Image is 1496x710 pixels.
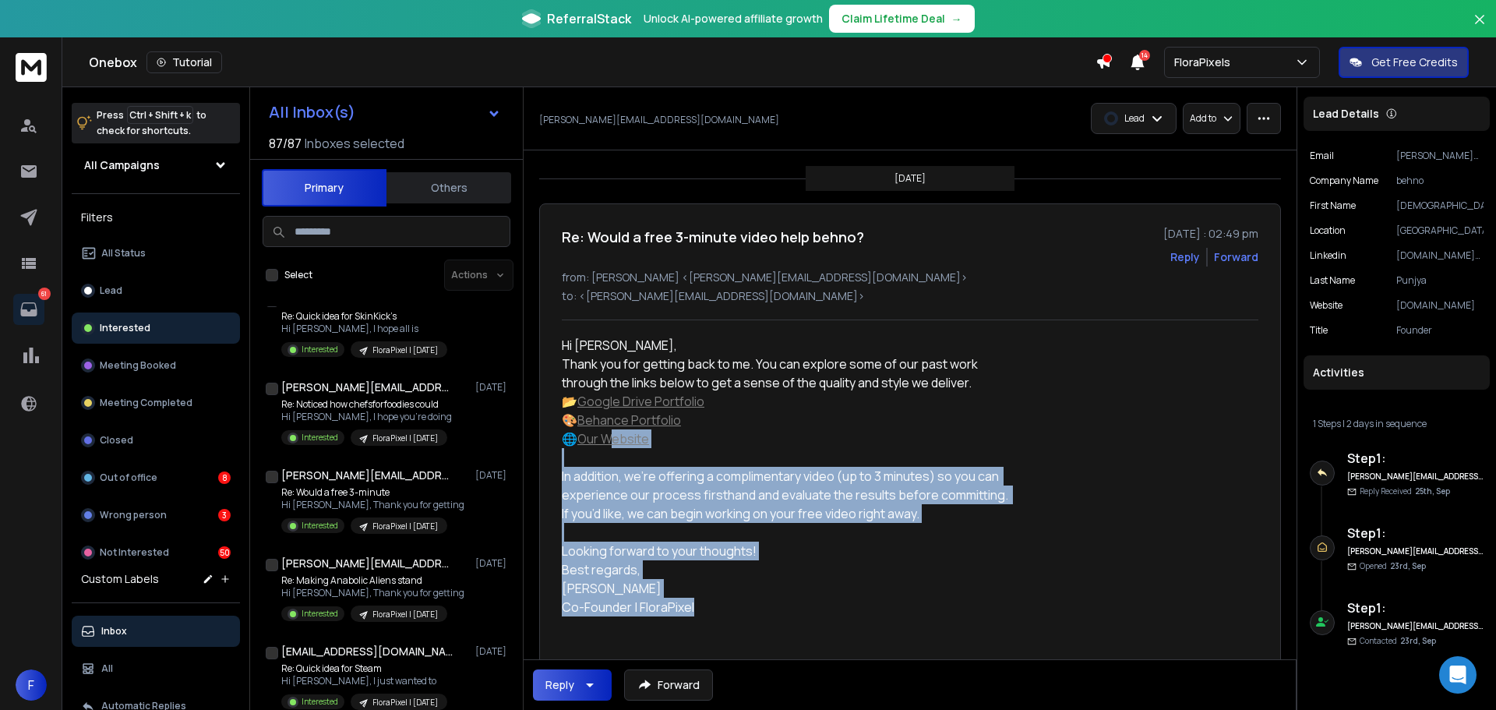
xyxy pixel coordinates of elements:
p: Hi [PERSON_NAME], I hope all is [281,323,447,335]
h6: [PERSON_NAME][EMAIL_ADDRESS][DOMAIN_NAME] [1347,471,1484,482]
p: All Status [101,247,146,260]
p: title [1310,324,1328,337]
p: Add to [1190,112,1216,125]
button: F [16,669,47,701]
button: Reply [1170,249,1200,265]
a: 61 [13,294,44,325]
button: All Inbox(s) [256,97,513,128]
p: [DATE] [475,381,510,394]
h6: Step 1 : [1347,524,1484,542]
p: [DATE] [475,469,510,482]
p: Email [1310,150,1334,162]
p: Re: Quick idea for Steam [281,662,447,675]
button: Inbox [72,616,240,647]
div: Forward [1214,249,1258,265]
p: Interested [302,432,338,443]
p: Re: Would a free 3-minute [281,486,464,499]
h6: Step 1 : [1347,449,1484,468]
div: Thank you for getting back to me. You can explore some of our past work through the links below t... [562,355,1017,392]
p: Company Name [1310,175,1378,187]
span: 25th, Sep [1415,486,1450,496]
p: Contacted [1360,635,1436,647]
button: Not Interested50 [72,537,240,568]
p: Hi [PERSON_NAME], I hope you're doing [281,411,452,423]
p: Lead Details [1313,106,1379,122]
h1: [PERSON_NAME][EMAIL_ADDRESS][DOMAIN_NAME] [281,380,453,395]
button: All [72,653,240,684]
p: Re: Noticed how chefsforfoodies could [281,398,452,411]
h1: [EMAIL_ADDRESS][DOMAIN_NAME] [281,644,453,659]
h3: Filters [72,207,240,228]
p: [DOMAIN_NAME][URL] [1396,249,1484,262]
p: Lead [1124,112,1145,125]
p: [DOMAIN_NAME] [1396,299,1484,312]
button: Tutorial [146,51,222,73]
button: Lead [72,275,240,306]
button: Interested [72,313,240,344]
p: [DEMOGRAPHIC_DATA] [1396,200,1484,212]
p: Hi [PERSON_NAME], I just wanted to [281,675,447,687]
h6: [PERSON_NAME][EMAIL_ADDRESS][DOMAIN_NAME] [1347,620,1484,632]
p: behno [1396,175,1484,187]
p: FloraPixel | [DATE] [372,433,438,444]
h1: [PERSON_NAME][EMAIL_ADDRESS][DOMAIN_NAME] [281,468,453,483]
p: FloraPixel | [DATE] [372,609,438,620]
p: Wrong person [100,509,167,521]
h6: Step 1 : [1347,599,1484,617]
p: Meeting Completed [100,397,192,409]
button: Reply [533,669,612,701]
p: FloraPixel | [DATE] [372,344,438,356]
div: Open Intercom Messenger [1439,656,1477,694]
p: Lead [100,284,122,297]
p: Inbox [101,625,127,638]
p: Re: Making Anabolic Aliens stand [281,574,464,587]
p: 61 [38,288,51,300]
p: [DATE] [475,557,510,570]
p: Out of office [100,472,157,484]
button: All Status [72,238,240,269]
div: 50 [218,546,231,559]
span: 23rd, Sep [1400,635,1436,646]
p: [DATE] [894,172,926,185]
p: location [1310,224,1346,237]
div: Activities [1304,355,1490,390]
p: to: <[PERSON_NAME][EMAIL_ADDRESS][DOMAIN_NAME]> [562,288,1258,304]
a: Behance Portfolio [577,412,681,429]
h6: [PERSON_NAME][EMAIL_ADDRESS][DOMAIN_NAME] [1347,546,1484,557]
p: Press to check for shortcuts. [97,108,206,139]
p: All [101,662,113,675]
p: Hi [PERSON_NAME], Thank you for getting [281,499,464,511]
button: Closed [72,425,240,456]
p: [DATE] [475,645,510,658]
span: → [951,11,962,26]
a: Our Website [577,430,649,447]
button: Meeting Completed [72,387,240,419]
button: All Campaigns [72,150,240,181]
p: website [1310,299,1343,312]
p: FloraPixel | [DATE] [372,697,438,708]
div: In addition, we’re offering a complimentary video (up to 3 minutes) so you can experience our pro... [562,467,1017,542]
p: Interested [100,322,150,334]
h1: [PERSON_NAME][EMAIL_ADDRESS][DOMAIN_NAME] [281,556,453,571]
button: Close banner [1470,9,1490,47]
h3: Custom Labels [81,571,159,587]
p: Get Free Credits [1371,55,1458,70]
p: Closed [100,434,133,447]
p: FloraPixels [1174,55,1237,70]
button: Others [386,171,511,205]
h1: All Inbox(s) [269,104,355,120]
span: 14 [1139,50,1150,61]
p: [GEOGRAPHIC_DATA] [1396,224,1484,237]
p: Interested [302,608,338,620]
div: Onebox [89,51,1096,73]
p: Opened [1360,560,1426,572]
span: 1 Steps [1313,417,1341,430]
p: Interested [302,520,338,532]
p: Hi [PERSON_NAME], Thank you for getting [281,587,464,599]
h1: Re: Would a free 3-minute video help behno? [562,226,864,248]
p: Meeting Booked [100,359,176,372]
button: Primary [262,169,386,207]
div: Best regards, [PERSON_NAME] Co-Founder | FloraPixel [562,560,1017,616]
div: 8 [218,472,231,484]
